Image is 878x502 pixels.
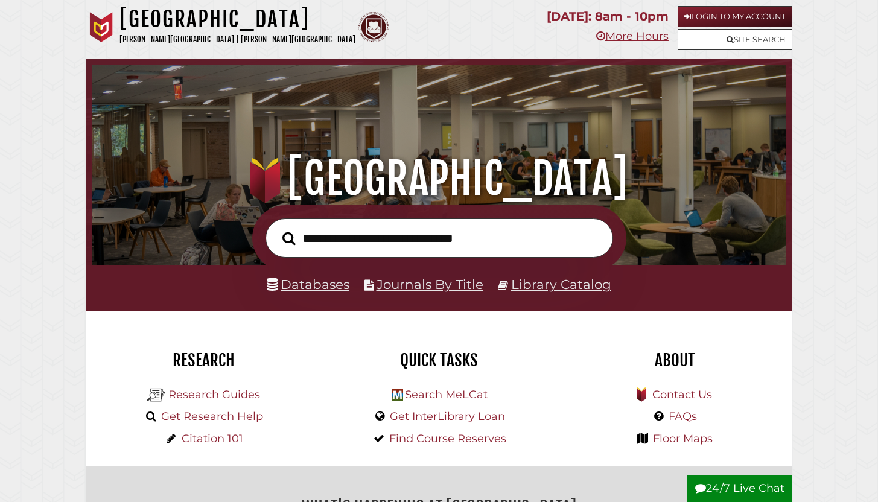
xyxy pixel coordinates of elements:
h2: About [566,350,783,370]
h1: [GEOGRAPHIC_DATA] [119,6,355,33]
a: Journals By Title [377,276,483,292]
img: Hekman Library Logo [147,386,165,404]
img: Calvin University [86,12,116,42]
a: Get InterLibrary Loan [390,410,505,423]
a: FAQs [669,410,697,423]
a: Login to My Account [678,6,792,27]
h2: Research [95,350,313,370]
p: [PERSON_NAME][GEOGRAPHIC_DATA] | [PERSON_NAME][GEOGRAPHIC_DATA] [119,33,355,46]
button: Search [276,228,302,248]
p: [DATE]: 8am - 10pm [547,6,669,27]
a: Library Catalog [511,276,611,292]
a: Contact Us [652,388,712,401]
a: Get Research Help [161,410,263,423]
h1: [GEOGRAPHIC_DATA] [105,152,772,205]
a: More Hours [596,30,669,43]
a: Floor Maps [653,432,713,445]
img: Hekman Library Logo [392,389,403,401]
a: Search MeLCat [405,388,488,401]
img: Calvin Theological Seminary [358,12,389,42]
a: Databases [267,276,349,292]
a: Citation 101 [182,432,243,445]
a: Find Course Reserves [389,432,506,445]
a: Research Guides [168,388,260,401]
a: Site Search [678,29,792,50]
i: Search [282,231,296,245]
h2: Quick Tasks [331,350,548,370]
